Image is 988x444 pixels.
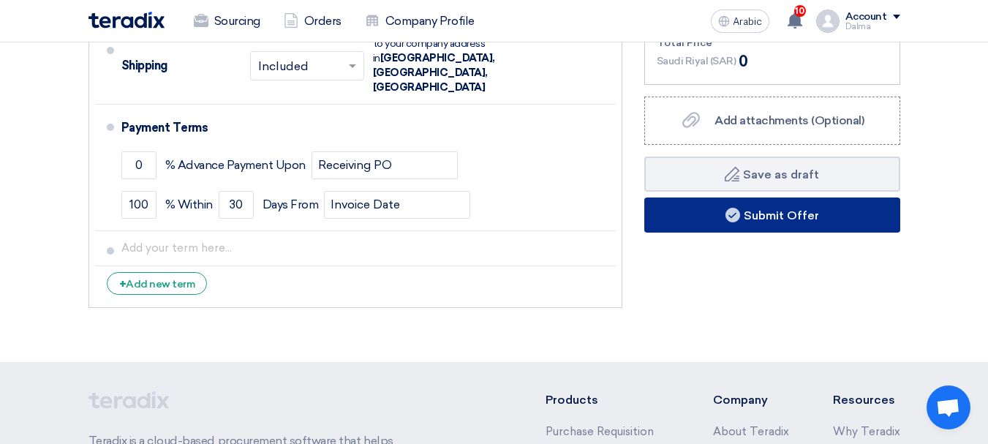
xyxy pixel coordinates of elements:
font: 10 [795,6,804,16]
font: Company Profile [385,14,475,28]
input: payment-term-2 [219,191,254,219]
font: Account [845,10,887,23]
font: Sourcing [214,14,260,28]
img: profile_test.png [816,10,840,33]
font: Resources [833,393,895,407]
input: payment-term-2 [121,191,157,219]
a: Orders [272,5,353,37]
a: Why Teradix [833,425,900,438]
input: payment-term-2 [324,191,470,219]
a: About Teradix [713,425,789,438]
font: Payment Terms [121,121,208,135]
a: Sourcing [182,5,272,37]
font: [GEOGRAPHIC_DATA], [GEOGRAPHIC_DATA], [GEOGRAPHIC_DATA] [373,52,495,94]
font: Products [546,393,598,407]
font: % Advance Payment Upon [165,158,306,172]
input: Add your term here... [121,234,610,262]
font: Orders [304,14,342,28]
input: payment-term-2 [312,151,458,179]
font: Submit Offer [744,208,819,222]
font: Days From [263,197,319,211]
input: payment-term-1 [121,151,157,179]
button: Save as draft [644,157,900,192]
font: Save as draft [743,167,819,181]
font: Company [713,393,768,407]
font: to your company address in [373,37,486,64]
button: Arabic [711,10,769,33]
img: Teradix logo [88,12,165,29]
button: Submit Offer [644,197,900,233]
font: + [119,277,127,291]
div: Open chat [927,385,970,429]
font: % Within [165,197,213,211]
font: Arabic [733,15,762,28]
font: Add new term [126,278,195,290]
font: Dalma [845,22,871,31]
a: Purchase Requisition [546,425,654,438]
font: Add attachments (Optional) [714,113,864,127]
font: Total Price [657,37,713,49]
font: 0 [739,53,748,70]
font: Saudi Riyal (SAR) [657,55,736,67]
font: Shipping [121,59,167,72]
